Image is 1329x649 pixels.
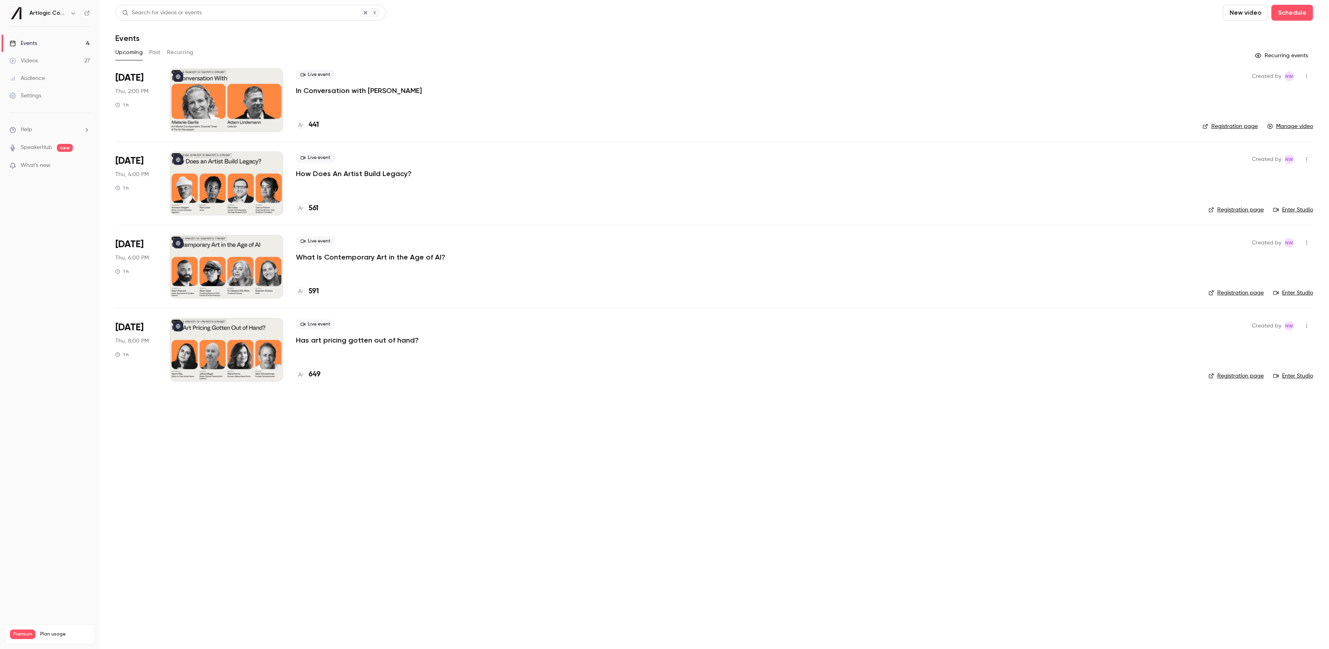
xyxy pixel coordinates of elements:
[115,254,149,262] span: Thu, 6:00 PM
[167,46,194,59] button: Recurring
[115,87,148,95] span: Thu, 2:00 PM
[1209,289,1264,297] a: Registration page
[115,72,144,84] span: [DATE]
[1285,321,1293,331] span: NW
[21,126,32,134] span: Help
[10,126,90,134] li: help-dropdown-opener
[1251,49,1313,62] button: Recurring events
[296,203,319,214] a: 561
[1252,321,1281,331] span: Created by
[1267,122,1313,130] a: Manage video
[1203,122,1258,130] a: Registration page
[149,46,161,59] button: Past
[309,369,321,380] h4: 649
[10,39,37,47] div: Events
[1285,155,1293,164] span: NW
[115,46,143,59] button: Upcoming
[115,170,149,178] span: Thu, 4:00 PM
[309,120,319,130] h4: 441
[10,92,41,100] div: Settings
[40,631,89,637] span: Plan usage
[115,155,144,167] span: [DATE]
[1284,72,1294,81] span: Natasha Whiffin
[1252,72,1281,81] span: Created by
[115,151,157,215] div: Sep 18 Thu, 4:00 PM (Europe/London)
[296,120,319,130] a: 441
[296,70,335,79] span: Live event
[10,74,45,82] div: Audience
[296,369,321,380] a: 649
[309,286,319,297] h4: 591
[1284,238,1294,248] span: Natasha Whiffin
[296,286,319,297] a: 591
[122,9,202,17] div: Search for videos or events
[1285,72,1293,81] span: NW
[115,268,129,275] div: 1 h
[57,144,73,152] span: new
[296,236,335,246] span: Live event
[115,321,144,334] span: [DATE]
[1252,155,1281,164] span: Created by
[296,252,445,262] a: What Is Contemporary Art in the Age of AI?
[21,161,51,170] span: What's new
[1284,321,1294,331] span: Natasha Whiffin
[296,169,412,178] a: How Does An Artist Build Legacy?
[1223,5,1268,21] button: New video
[296,153,335,163] span: Live event
[115,318,157,382] div: Sep 18 Thu, 8:00 PM (Europe/London)
[115,185,129,191] div: 1 h
[115,235,157,298] div: Sep 18 Thu, 6:00 PM (Europe/London)
[1285,238,1293,248] span: NW
[10,630,35,639] span: Premium
[296,86,422,95] a: In Conversation with [PERSON_NAME]
[10,7,23,19] img: Artlogic Connect 2025
[1209,372,1264,380] a: Registration page
[115,351,129,358] div: 1 h
[10,57,38,65] div: Videos
[1284,155,1294,164] span: Natasha Whiffin
[80,162,90,169] iframe: Noticeable Trigger
[1271,5,1313,21] button: Schedule
[21,143,52,152] a: SpeakerHub
[1252,238,1281,248] span: Created by
[296,320,335,329] span: Live event
[1209,206,1264,214] a: Registration page
[309,203,319,214] h4: 561
[115,68,157,132] div: Sep 18 Thu, 2:00 PM (Europe/London)
[115,337,149,345] span: Thu, 8:00 PM
[29,9,67,17] h6: Artlogic Connect 2025
[1273,206,1313,214] a: Enter Studio
[115,33,140,43] h1: Events
[115,102,129,108] div: 1 h
[115,238,144,251] span: [DATE]
[1273,372,1313,380] a: Enter Studio
[296,335,419,345] a: Has art pricing gotten out of hand?
[1273,289,1313,297] a: Enter Studio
